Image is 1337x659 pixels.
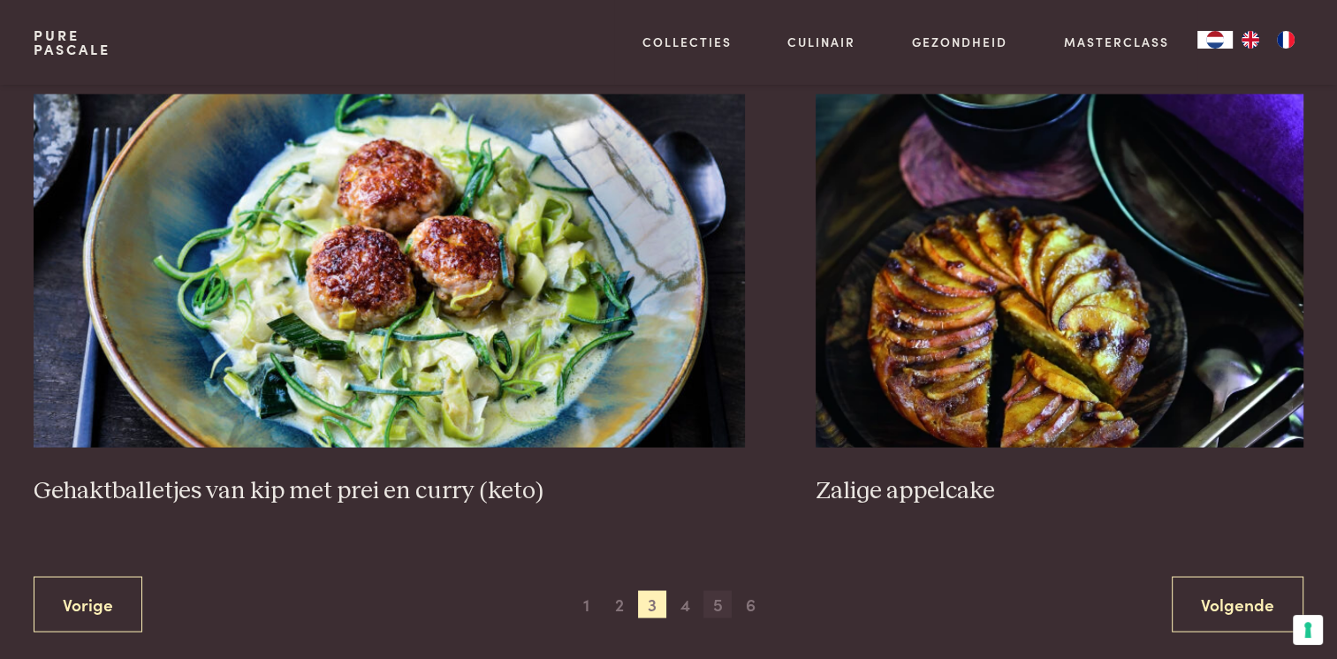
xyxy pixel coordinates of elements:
span: 3 [638,590,666,618]
ul: Language list [1233,31,1303,49]
aside: Language selected: Nederlands [1197,31,1303,49]
a: Masterclass [1064,33,1169,51]
a: Gezondheid [912,33,1007,51]
h3: Gehaktballetjes van kip met prei en curry (keto) [34,475,745,506]
div: Language [1197,31,1233,49]
a: EN [1233,31,1268,49]
span: 6 [737,590,765,618]
h3: Zalige appelcake [816,475,1303,506]
a: Volgende [1172,576,1303,632]
span: 4 [671,590,699,618]
img: Zalige appelcake [816,94,1303,447]
span: 1 [573,590,601,618]
a: Culinair [787,33,855,51]
a: PurePascale [34,28,110,57]
img: Gehaktballetjes van kip met prei en curry (keto) [34,94,745,447]
span: 5 [703,590,732,618]
a: Gehaktballetjes van kip met prei en curry (keto) Gehaktballetjes van kip met prei en curry (keto) [34,94,745,505]
button: Uw voorkeuren voor toestemming voor trackingtechnologieën [1293,615,1323,645]
a: NL [1197,31,1233,49]
span: 2 [605,590,634,618]
a: FR [1268,31,1303,49]
a: Zalige appelcake Zalige appelcake [816,94,1303,505]
a: Vorige [34,576,142,632]
a: Collecties [642,33,732,51]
